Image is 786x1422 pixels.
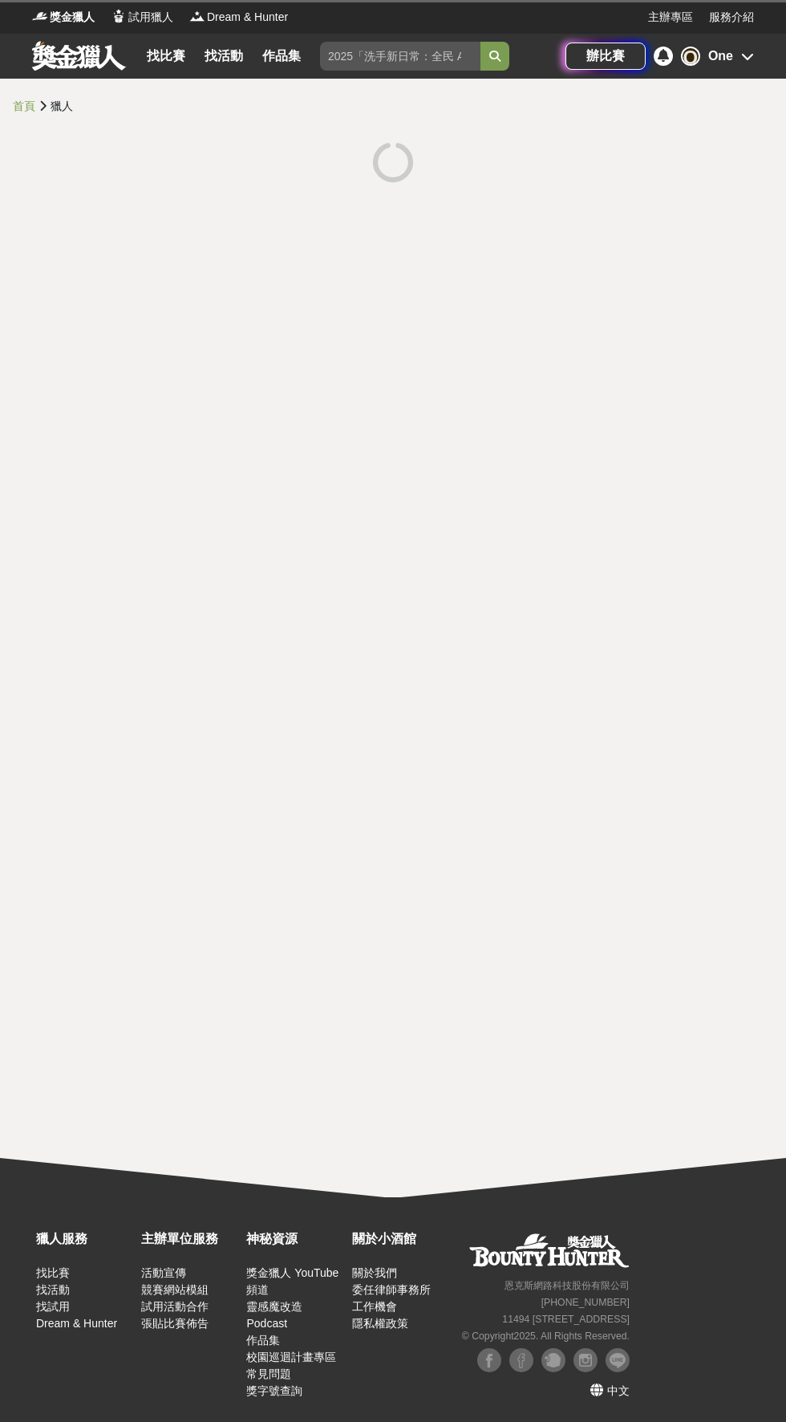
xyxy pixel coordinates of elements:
a: 找比賽 [36,1266,70,1279]
img: LINE [606,1348,630,1372]
span: 中文 [607,1384,630,1397]
img: Logo [32,8,48,24]
a: 常見問題 [246,1367,291,1380]
a: 作品集 [256,45,307,67]
small: © Copyright 2025 . All Rights Reserved. [462,1331,630,1342]
span: 獎金獵人 [50,9,95,26]
div: 獵人服務 [36,1229,133,1249]
a: 委任律師事務所 [352,1283,431,1296]
a: 獎字號查詢 [246,1384,302,1397]
img: Logo [189,8,205,24]
small: 恩克斯網路科技股份有限公司 [504,1280,630,1291]
a: 找試用 [36,1300,70,1313]
a: 試用活動合作 [141,1300,209,1313]
a: 找活動 [198,45,249,67]
img: Facebook [477,1348,501,1372]
a: 校園巡迴計畫專區 [246,1351,336,1363]
a: 作品集 [246,1334,280,1347]
a: Logo試用獵人 [111,9,173,26]
div: O [681,47,700,66]
span: 試用獵人 [128,9,173,26]
span: 獵人 [51,100,73,112]
a: 找比賽 [140,45,192,67]
a: 競賽網站模組 [141,1283,209,1296]
a: 工作機會 [352,1300,397,1313]
div: 神秘資源 [246,1229,343,1249]
a: 張貼比賽佈告 [141,1317,209,1330]
a: 首頁 [13,100,35,112]
img: Logo [111,8,127,24]
span: Dream & Hunter [207,9,288,26]
a: 找活動 [36,1283,70,1296]
a: 關於我們 [352,1266,397,1279]
small: 11494 [STREET_ADDRESS] [502,1314,630,1325]
a: Logo獎金獵人 [32,9,95,26]
a: 隱私權政策 [352,1317,408,1330]
a: 獎金獵人 YouTube 頻道 [246,1266,338,1296]
a: LogoDream & Hunter [189,9,288,26]
input: 2025「洗手新日常：全民 ALL IN」洗手歌全台徵選 [320,42,480,71]
a: 辦比賽 [565,43,646,70]
small: [PHONE_NUMBER] [541,1297,630,1308]
img: Plurk [541,1348,565,1372]
div: One [708,47,733,66]
a: Dream & Hunter [36,1317,117,1330]
a: 靈感魔改造 Podcast [246,1300,302,1330]
a: 主辦專區 [648,9,693,26]
a: 活動宣傳 [141,1266,186,1279]
div: 主辦單位服務 [141,1229,238,1249]
img: Facebook [509,1348,533,1372]
div: 關於小酒館 [352,1229,449,1249]
img: Instagram [573,1348,598,1372]
a: 服務介紹 [709,9,754,26]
